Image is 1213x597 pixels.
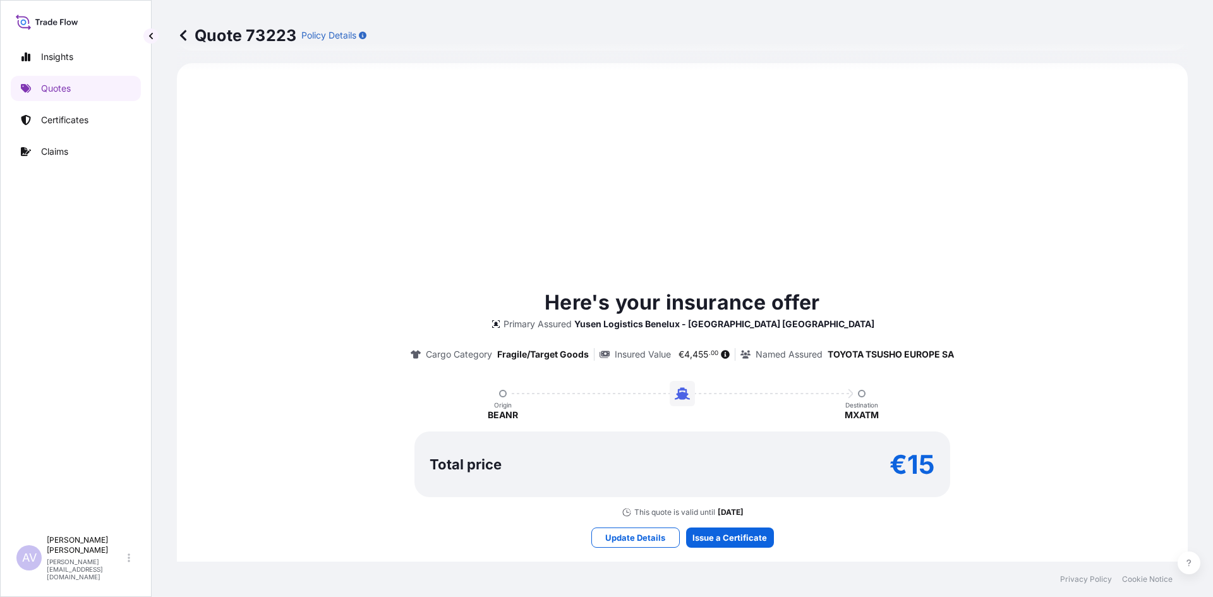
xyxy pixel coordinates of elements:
[591,528,680,548] button: Update Details
[1122,574,1173,584] a: Cookie Notice
[22,552,37,564] span: AV
[679,350,684,359] span: €
[41,114,88,126] p: Certificates
[11,139,141,164] a: Claims
[615,348,671,361] p: Insured Value
[690,350,692,359] span: ,
[430,458,502,471] p: Total price
[828,348,954,361] p: TOYOTA TSUSHO EUROPE SA
[497,348,589,361] p: Fragile/Target Goods
[41,145,68,158] p: Claims
[41,51,73,63] p: Insights
[11,107,141,133] a: Certificates
[1060,574,1112,584] a: Privacy Policy
[692,531,767,544] p: Issue a Certificate
[684,350,690,359] span: 4
[711,351,718,356] span: 00
[41,82,71,95] p: Quotes
[177,25,296,45] p: Quote 73223
[634,507,715,517] p: This quote is valid until
[545,287,819,318] p: Here's your insurance offer
[301,29,356,42] p: Policy Details
[11,44,141,69] a: Insights
[890,454,935,474] p: €15
[494,401,512,409] p: Origin
[709,351,711,356] span: .
[845,409,879,421] p: MXATM
[692,350,708,359] span: 455
[488,409,518,421] p: BEANR
[426,348,492,361] p: Cargo Category
[504,318,572,330] p: Primary Assured
[11,76,141,101] a: Quotes
[718,507,744,517] p: [DATE]
[47,558,125,581] p: [PERSON_NAME][EMAIL_ADDRESS][DOMAIN_NAME]
[756,348,823,361] p: Named Assured
[47,535,125,555] p: [PERSON_NAME] [PERSON_NAME]
[845,401,878,409] p: Destination
[686,528,774,548] button: Issue a Certificate
[605,531,665,544] p: Update Details
[574,318,874,330] p: Yusen Logistics Benelux - [GEOGRAPHIC_DATA] [GEOGRAPHIC_DATA]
